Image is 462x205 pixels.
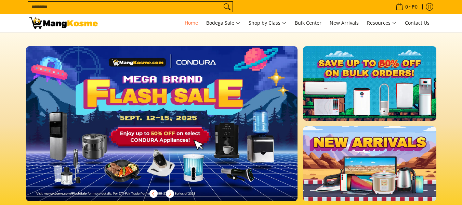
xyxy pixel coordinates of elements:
[411,4,419,9] span: ₱0
[330,20,359,26] span: New Arrivals
[394,3,420,11] span: •
[245,14,290,32] a: Shop by Class
[249,19,287,27] span: Shop by Class
[291,14,325,32] a: Bulk Center
[181,14,201,32] a: Home
[367,19,397,27] span: Resources
[364,14,400,32] a: Resources
[404,4,409,9] span: 0
[26,46,298,201] img: Desktop homepage 29339654 2507 42fb b9ff a0650d39e9ed
[203,14,244,32] a: Bodega Sale
[401,14,433,32] a: Contact Us
[162,186,177,201] button: Next
[185,20,198,26] span: Home
[295,20,321,26] span: Bulk Center
[29,17,98,29] img: Mang Kosme: Your Home Appliances Warehouse Sale Partner!
[146,186,161,201] button: Previous
[326,14,362,32] a: New Arrivals
[206,19,240,27] span: Bodega Sale
[222,2,233,12] button: Search
[405,20,430,26] span: Contact Us
[105,14,433,32] nav: Main Menu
